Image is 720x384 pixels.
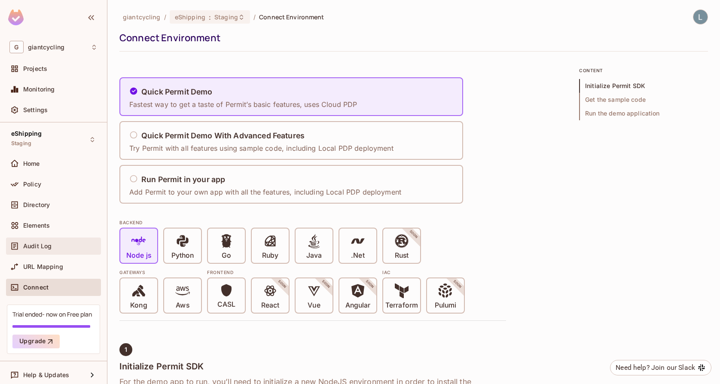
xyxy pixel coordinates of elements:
[309,268,343,301] span: SOON
[345,301,371,310] p: Angular
[119,269,202,276] div: Gateways
[119,219,506,226] div: BACKEND
[351,251,364,260] p: .Net
[23,243,52,250] span: Audit Log
[8,9,24,25] img: SReyMgAAAABJRU5ErkJggg==
[175,13,205,21] span: eShipping
[125,346,127,353] span: 1
[693,10,708,24] img: Lau Charles
[217,300,235,309] p: CASL
[129,143,394,153] p: Try Permit with all features using sample code, including Local PDP deployment
[23,86,55,93] span: Monitoring
[23,201,50,208] span: Directory
[265,268,299,301] span: SOON
[23,181,41,188] span: Policy
[171,251,194,260] p: Python
[579,67,708,74] p: content
[395,251,409,260] p: Rust
[308,301,320,310] p: Vue
[12,310,92,318] div: Trial ended- now on Free plan
[12,335,60,348] button: Upgrade
[214,13,238,21] span: Staging
[11,130,42,137] span: eShipping
[119,361,506,372] h4: Initialize Permit SDK
[208,14,211,21] span: :
[23,372,69,378] span: Help & Updates
[11,140,31,147] span: Staging
[176,301,189,310] p: Aws
[23,284,49,291] span: Connect
[579,107,708,120] span: Run the demo application
[382,269,465,276] div: IAC
[141,131,305,140] h5: Quick Permit Demo With Advanced Features
[262,251,278,260] p: Ruby
[9,41,24,53] span: G
[141,88,213,96] h5: Quick Permit Demo
[123,13,161,21] span: the active workspace
[397,218,430,251] span: SOON
[23,107,48,113] span: Settings
[259,13,324,21] span: Connect Environment
[23,222,50,229] span: Elements
[141,175,225,184] h5: Run Permit in your app
[616,363,695,373] div: Need help? Join our Slack
[579,93,708,107] span: Get the sample code
[353,268,387,301] span: SOON
[129,187,401,197] p: Add Permit to your own app with all the features, including Local PDP deployment
[385,301,418,310] p: Terraform
[164,13,166,21] li: /
[126,251,151,260] p: Node js
[441,268,474,301] span: SOON
[207,269,377,276] div: Frontend
[130,301,147,310] p: Kong
[119,31,704,44] div: Connect Environment
[253,13,256,21] li: /
[306,251,322,260] p: Java
[28,44,64,51] span: Workspace: giantcycling
[23,263,63,270] span: URL Mapping
[129,100,357,109] p: Fastest way to get a taste of Permit’s basic features, uses Cloud PDP
[261,301,279,310] p: React
[23,160,40,167] span: Home
[579,79,708,93] span: Initialize Permit SDK
[435,301,456,310] p: Pulumi
[23,65,47,72] span: Projects
[222,251,231,260] p: Go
